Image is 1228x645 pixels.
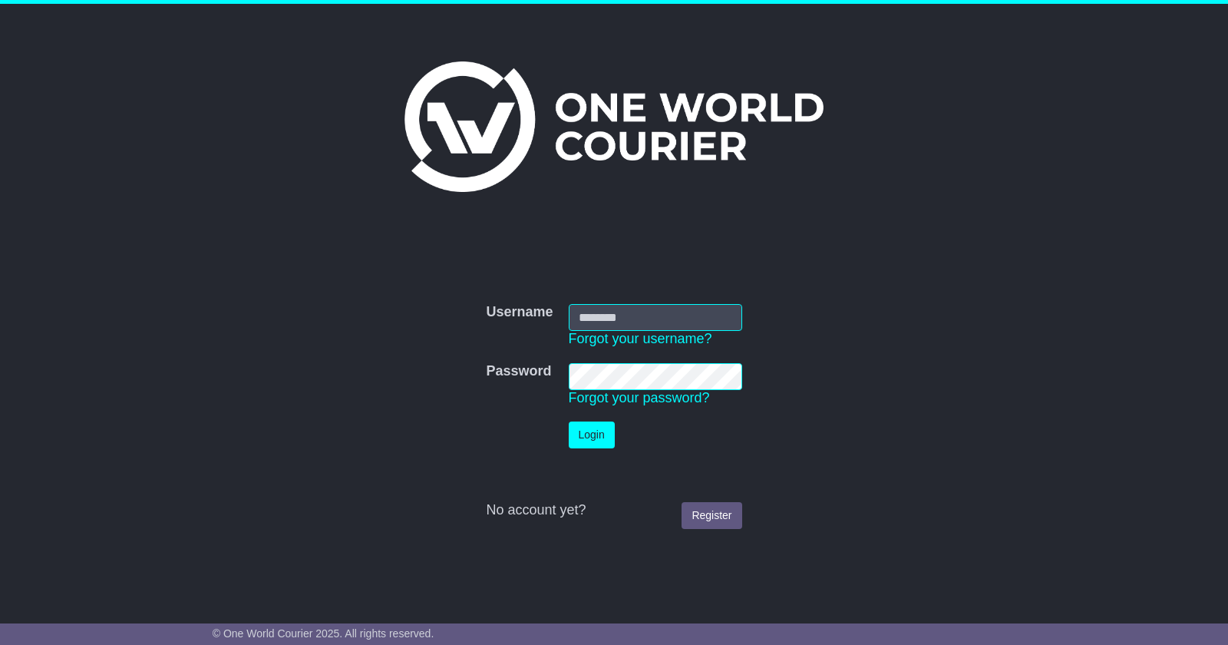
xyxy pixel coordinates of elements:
[213,627,434,640] span: © One World Courier 2025. All rights reserved.
[569,331,712,346] a: Forgot your username?
[404,61,824,192] img: One World
[682,502,741,529] a: Register
[486,304,553,321] label: Username
[486,502,741,519] div: No account yet?
[569,390,710,405] a: Forgot your password?
[569,422,615,448] button: Login
[486,363,551,380] label: Password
